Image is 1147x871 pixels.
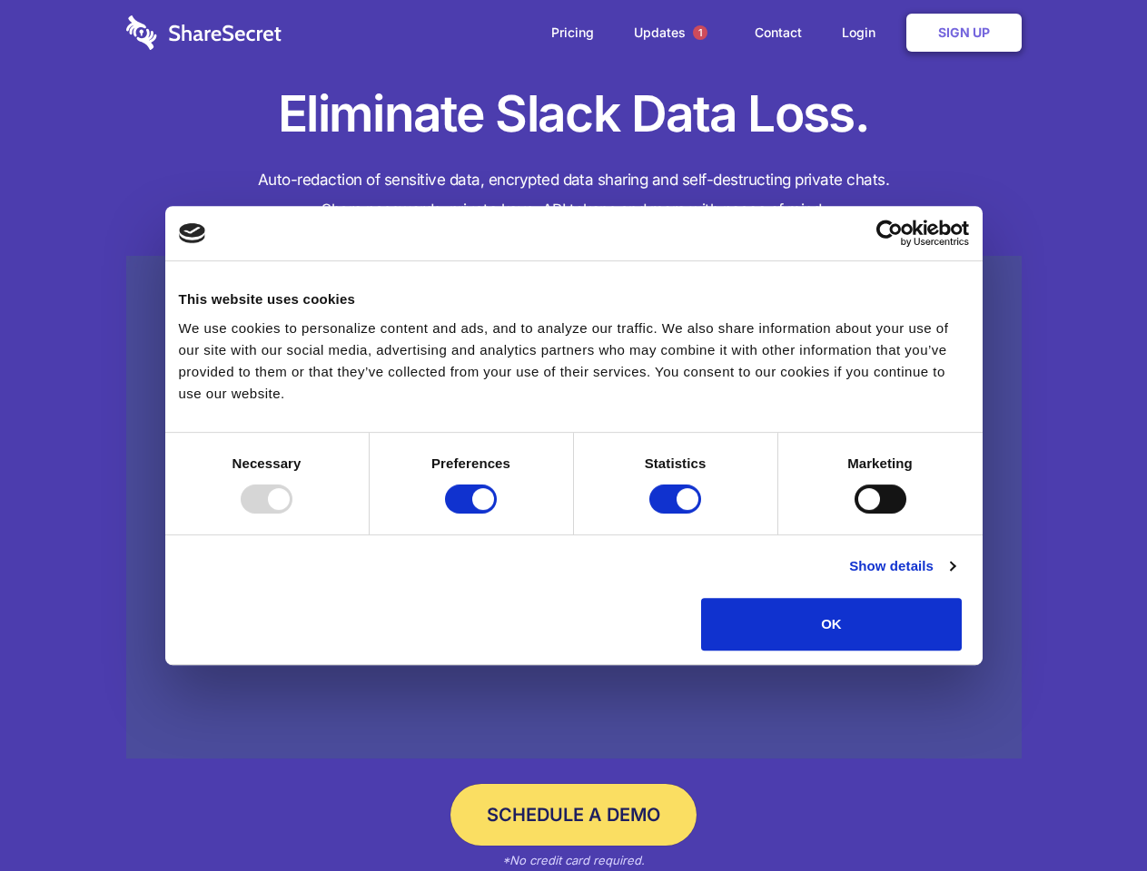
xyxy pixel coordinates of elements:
a: Contact [737,5,820,61]
button: OK [701,598,962,651]
strong: Necessary [232,455,302,471]
strong: Statistics [645,455,707,471]
div: This website uses cookies [179,289,969,310]
img: logo [179,223,206,243]
a: Pricing [533,5,612,61]
h4: Auto-redaction of sensitive data, encrypted data sharing and self-destructing private chats. Shar... [126,165,1022,225]
a: Usercentrics Cookiebot - opens in a new window [810,220,969,247]
span: 1 [693,25,707,40]
img: logo-wordmark-white-trans-d4663122ce5f474addd5e946df7df03e33cb6a1c49d2221995e7729f52c070b2.svg [126,15,282,50]
a: Show details [849,555,954,577]
a: Login [824,5,903,61]
div: We use cookies to personalize content and ads, and to analyze our traffic. We also share informat... [179,318,969,405]
em: *No credit card required. [502,853,645,867]
a: Wistia video thumbnail [126,256,1022,759]
a: Schedule a Demo [450,784,697,846]
strong: Preferences [431,455,510,471]
a: Sign Up [906,14,1022,52]
h1: Eliminate Slack Data Loss. [126,82,1022,147]
strong: Marketing [847,455,913,471]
